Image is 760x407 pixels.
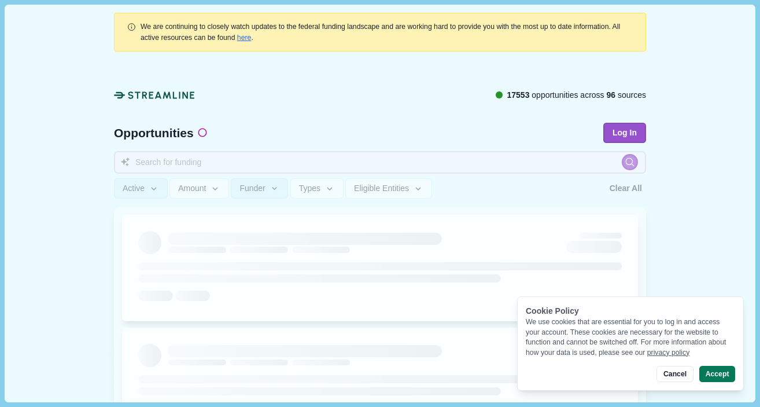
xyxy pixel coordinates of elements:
button: Log In [603,123,646,143]
span: Amount [178,184,206,193]
span: Active [123,184,145,193]
button: Funder [231,178,288,199]
input: Search for funding [114,151,646,174]
span: Eligible Entities [354,184,409,193]
button: Accept [699,366,735,382]
button: Amount [169,178,229,199]
span: 96 [607,90,616,100]
a: here [237,34,252,42]
span: Types [299,184,320,193]
button: Eligible Entities [345,178,431,199]
div: We use cookies that are essential for you to log in and access your account. These cookies are ne... [526,317,735,358]
button: Clear All [606,178,646,199]
span: Funder [239,184,265,193]
a: privacy policy [647,349,690,357]
span: We are continuing to closely watch updates to the federal funding landscape and are working hard ... [141,23,620,41]
button: Types [290,178,344,199]
div: . [141,21,633,43]
button: Active [114,178,168,199]
span: Opportunities [114,127,194,139]
span: 17553 [507,90,529,100]
span: opportunities across sources [507,89,646,101]
span: Cookie Policy [526,306,579,316]
button: Cancel [656,366,693,382]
